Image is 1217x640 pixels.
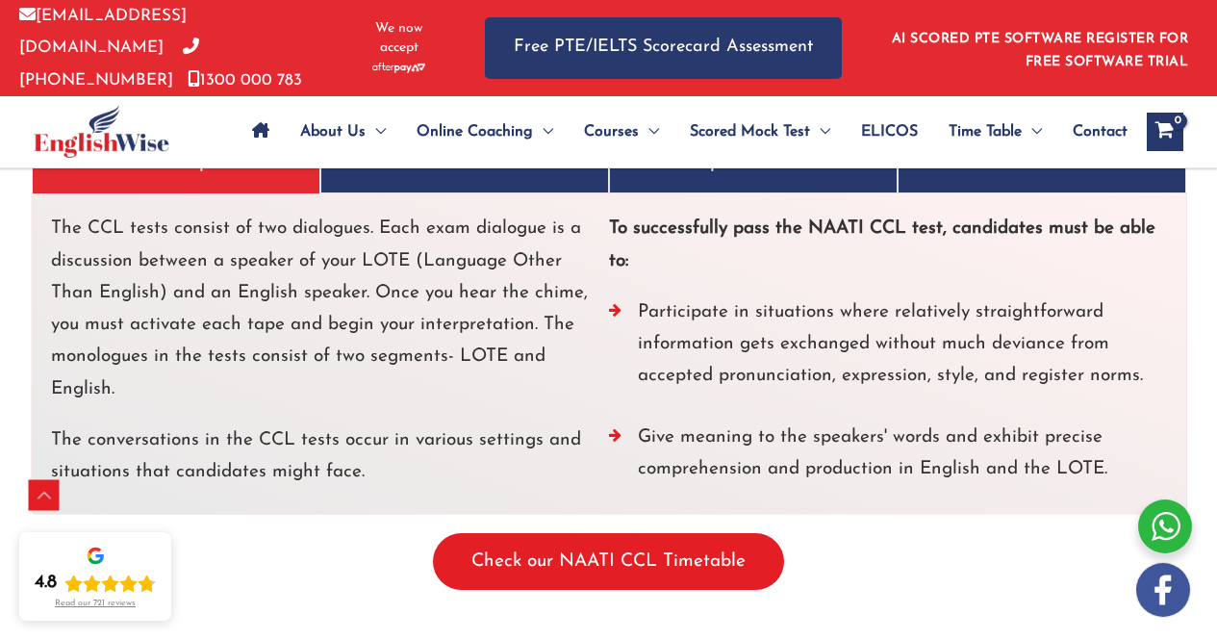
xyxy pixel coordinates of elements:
a: Free PTE/IELTS Scorecard Assessment [485,17,842,78]
button: Check our NAATI CCL Timetable [433,533,784,590]
a: About UsMenu Toggle [285,98,401,166]
a: Online CoachingMenu Toggle [401,98,569,166]
a: ELICOS [846,98,933,166]
nav: Site Navigation: Main Menu [237,98,1128,166]
span: Menu Toggle [366,98,386,166]
div: Rating: 4.8 out of 5 [35,572,156,595]
span: Menu Toggle [533,98,553,166]
a: Time TableMenu Toggle [933,98,1057,166]
span: About Us [300,98,366,166]
a: Check our NAATI CCL Timetable [433,552,784,571]
span: We now accept [361,19,437,58]
a: View Shopping Cart, empty [1147,113,1183,151]
a: 1300 000 783 [188,72,302,89]
img: cropped-ew-logo [34,105,169,158]
span: Contact [1073,98,1128,166]
a: Contact [1057,98,1128,166]
span: Menu Toggle [639,98,659,166]
span: Online Coaching [417,98,533,166]
span: Menu Toggle [1022,98,1042,166]
a: AI SCORED PTE SOFTWARE REGISTER FOR FREE SOFTWARE TRIAL [892,32,1189,69]
p: The conversations in the CCL tests occur in various settings and situations that candidates might... [51,424,609,489]
li: Participate in situations where relatively straightforward information gets exchanged without muc... [609,296,1167,402]
strong: To successfully pass the NAATI CCL test, candidates must be able to: [609,219,1155,269]
a: [EMAIL_ADDRESS][DOMAIN_NAME] [19,8,187,56]
span: Menu Toggle [810,98,830,166]
p: The CCL tests consist of two dialogues. Each exam dialogue is a discussion between a speaker of y... [51,213,609,405]
span: ELICOS [861,98,918,166]
img: white-facebook.png [1136,563,1190,617]
span: Time Table [949,98,1022,166]
li: Give meaning to the speakers' words and exhibit precise comprehension and production in English a... [609,422,1167,496]
a: CoursesMenu Toggle [569,98,674,166]
a: Scored Mock TestMenu Toggle [674,98,846,166]
div: Read our 721 reviews [55,599,136,609]
span: Courses [584,98,639,166]
span: Scored Mock Test [690,98,810,166]
a: [PHONE_NUMBER] [19,39,199,88]
aside: Header Widget 1 [880,16,1198,79]
div: 4.8 [35,572,57,595]
img: Afterpay-Logo [372,63,425,73]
